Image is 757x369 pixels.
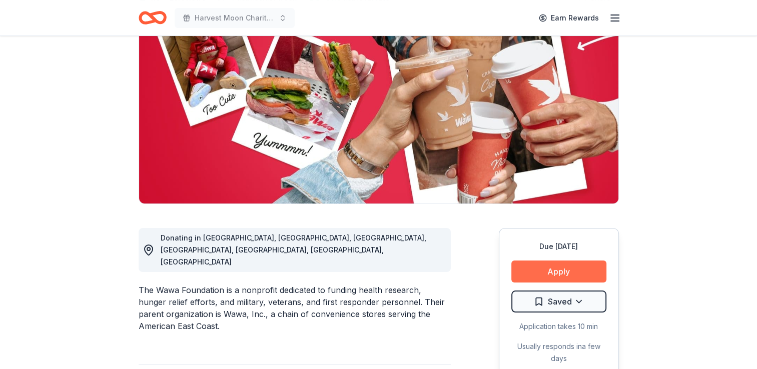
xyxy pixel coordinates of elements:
[139,12,618,203] img: Image for Wawa Foundation
[511,340,606,364] div: Usually responds in a few days
[533,9,605,27] a: Earn Rewards
[511,320,606,332] div: Application takes 10 min
[161,233,426,266] span: Donating in [GEOGRAPHIC_DATA], [GEOGRAPHIC_DATA], [GEOGRAPHIC_DATA], [GEOGRAPHIC_DATA], [GEOGRAPH...
[511,290,606,312] button: Saved
[511,240,606,252] div: Due [DATE]
[175,8,295,28] button: Harvest Moon Charity Dance
[195,12,275,24] span: Harvest Moon Charity Dance
[139,284,451,332] div: The Wawa Foundation is a nonprofit dedicated to funding health research, hunger relief efforts, a...
[511,260,606,282] button: Apply
[548,295,572,308] span: Saved
[139,6,167,29] a: Home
